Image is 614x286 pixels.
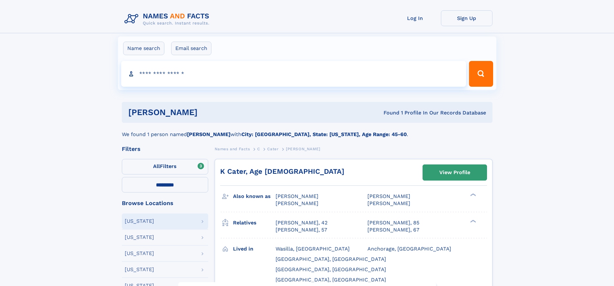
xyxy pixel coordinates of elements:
[125,235,154,240] div: [US_STATE]
[171,42,211,55] label: Email search
[276,219,327,226] a: [PERSON_NAME], 42
[389,10,441,26] a: Log In
[423,165,487,180] a: View Profile
[469,193,476,197] div: ❯
[290,109,486,116] div: Found 1 Profile In Our Records Database
[367,200,410,206] span: [PERSON_NAME]
[367,246,451,252] span: Anchorage, [GEOGRAPHIC_DATA]
[125,267,154,272] div: [US_STATE]
[241,131,407,137] b: City: [GEOGRAPHIC_DATA], State: [US_STATE], Age Range: 45-60
[257,147,260,151] span: C
[121,61,466,87] input: search input
[276,200,318,206] span: [PERSON_NAME]
[276,226,327,233] a: [PERSON_NAME], 57
[122,146,208,152] div: Filters
[220,167,344,175] a: K Cater, Age [DEMOGRAPHIC_DATA]
[367,193,410,199] span: [PERSON_NAME]
[125,219,154,224] div: [US_STATE]
[276,193,318,199] span: [PERSON_NAME]
[257,145,260,153] a: C
[267,145,278,153] a: Cater
[215,145,250,153] a: Names and Facts
[441,10,492,26] a: Sign Up
[276,256,386,262] span: [GEOGRAPHIC_DATA], [GEOGRAPHIC_DATA]
[123,42,164,55] label: Name search
[469,219,476,223] div: ❯
[276,246,350,252] span: Wasilla, [GEOGRAPHIC_DATA]
[122,10,215,28] img: Logo Names and Facts
[153,163,160,169] span: All
[276,266,386,272] span: [GEOGRAPHIC_DATA], [GEOGRAPHIC_DATA]
[122,123,492,138] div: We found 1 person named with .
[469,61,493,87] button: Search Button
[286,147,320,151] span: [PERSON_NAME]
[367,219,419,226] a: [PERSON_NAME], 85
[276,277,386,283] span: [GEOGRAPHIC_DATA], [GEOGRAPHIC_DATA]
[439,165,470,180] div: View Profile
[233,243,276,254] h3: Lived in
[125,251,154,256] div: [US_STATE]
[128,108,291,116] h1: [PERSON_NAME]
[187,131,230,137] b: [PERSON_NAME]
[233,191,276,202] h3: Also known as
[122,200,208,206] div: Browse Locations
[122,159,208,174] label: Filters
[367,226,419,233] a: [PERSON_NAME], 67
[233,217,276,228] h3: Relatives
[267,147,278,151] span: Cater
